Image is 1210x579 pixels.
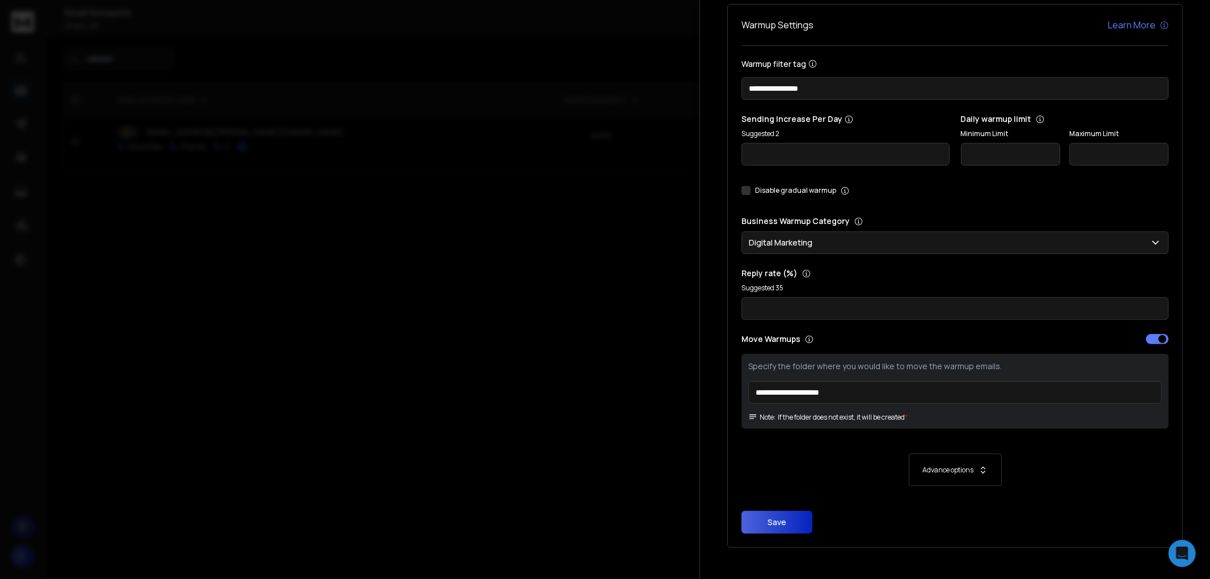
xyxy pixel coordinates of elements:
p: Advance options [923,466,974,475]
p: Daily warmup limit [961,113,1169,125]
div: Open Intercom Messenger [1169,540,1196,567]
p: Suggested 2 [741,129,950,138]
p: If the folder does not exist, it will be created [778,413,905,422]
p: Reply rate (%) [741,268,1169,279]
button: Advance options [753,454,1157,486]
a: Learn More [1108,18,1169,32]
p: Digital Marketing [749,237,817,248]
label: Disable gradual warmup [755,186,836,195]
p: Suggested 35 [741,284,1169,293]
p: Move Warmups [741,333,952,345]
p: Business Warmup Category [741,215,1169,227]
label: Warmup filter tag [741,60,1169,68]
label: Maximum Limit [1069,129,1169,138]
p: Specify the folder where you would like to move the warmup emails. [748,361,1162,372]
p: Sending Increase Per Day [741,113,950,125]
span: Note: [748,413,775,422]
h1: Warmup Settings [741,18,813,32]
button: Save [741,511,812,534]
label: Minimum Limit [961,129,1060,138]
